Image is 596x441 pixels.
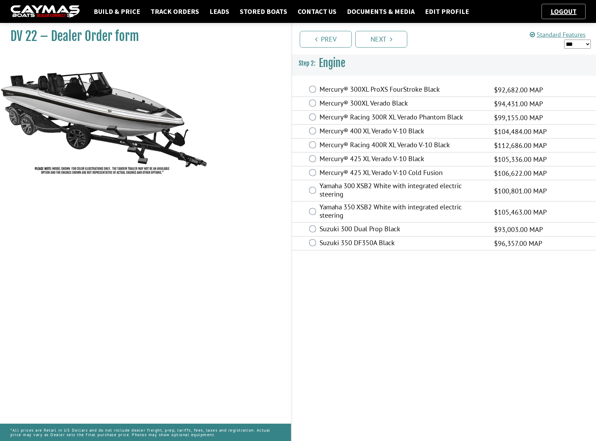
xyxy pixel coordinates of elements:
span: $105,336.00 MAP [494,154,547,165]
span: $99,155.00 MAP [494,113,543,123]
label: Mercury® Racing 400R XL Verado V-10 Black [320,141,485,151]
a: Edit Profile [422,7,472,16]
a: Leads [206,7,233,16]
label: Mercury® 300XL ProXS FourStroke Black [320,85,485,95]
p: *All prices are Retail in US Dollars and do not include dealer freight, prep, tariffs, fees, taxe... [10,424,281,440]
span: $94,431.00 MAP [494,99,543,109]
img: caymas-dealer-connect-2ed40d3bc7270c1d8d7ffb4b79bf05adc795679939227970def78ec6f6c03838.gif [10,5,80,18]
label: Suzuki 300 Dual Prop Black [320,225,485,235]
label: Suzuki 350 DF350A Black [320,239,485,249]
a: Logout [547,7,580,16]
a: Track Orders [147,7,203,16]
span: $100,801.00 MAP [494,186,547,196]
a: Prev [300,31,352,48]
a: Stored Boats [236,7,291,16]
a: Next [355,31,407,48]
span: $106,622.00 MAP [494,168,547,178]
a: Build & Price [90,7,144,16]
span: $93,003.00 MAP [494,224,543,235]
ul: Pagination [298,30,596,48]
label: Mercury® 425 XL Verado V-10 Black [320,155,485,165]
a: Documents & Media [343,7,418,16]
label: Mercury® 400 XL Verado V-10 Black [320,127,485,137]
span: $112,686.00 MAP [494,140,547,151]
span: $92,682.00 MAP [494,85,543,95]
h1: DV 22 – Dealer Order form [10,28,274,44]
label: Mercury® 300XL Verado Black [320,99,485,109]
label: Yamaha 300 XSB2 White with integrated electric steering [320,182,485,200]
a: Standard Features [530,31,586,39]
span: $96,357.00 MAP [494,238,542,249]
span: $105,463.00 MAP [494,207,547,217]
a: Contact Us [294,7,340,16]
label: Mercury® 425 XL Verado V-10 Cold Fusion [320,168,485,178]
label: Yamaha 350 XSB2 White with integrated electric steering [320,203,485,221]
label: Mercury® Racing 300R XL Verado Phantom Black [320,113,485,123]
h3: Engine [292,50,596,76]
span: $104,484.00 MAP [494,126,547,137]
